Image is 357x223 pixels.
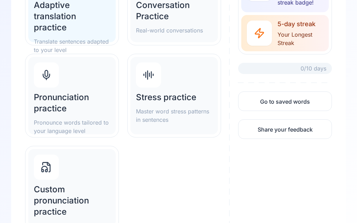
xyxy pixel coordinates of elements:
span: Your Longest Streak [278,30,329,47]
a: Pronunciation practicePronounce words tailored to your language level [25,54,119,137]
h2: Stress practice [136,92,212,103]
span: 0/10 days [301,64,326,73]
a: Go to saved words [238,91,332,111]
p: Real-world conversations [136,26,212,35]
h2: Pronunciation practice [34,92,110,114]
h2: Custom pronunciation practice [34,184,110,217]
span: 5-day streak [278,19,329,29]
a: Share your feedback [238,119,332,139]
p: Translate sentences adapted to your level [34,37,110,54]
a: Stress practiceMaster word stress patterns in sentences [127,54,221,137]
p: Master word stress patterns in sentences [136,107,212,124]
p: Pronounce words tailored to your language level [34,118,110,135]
